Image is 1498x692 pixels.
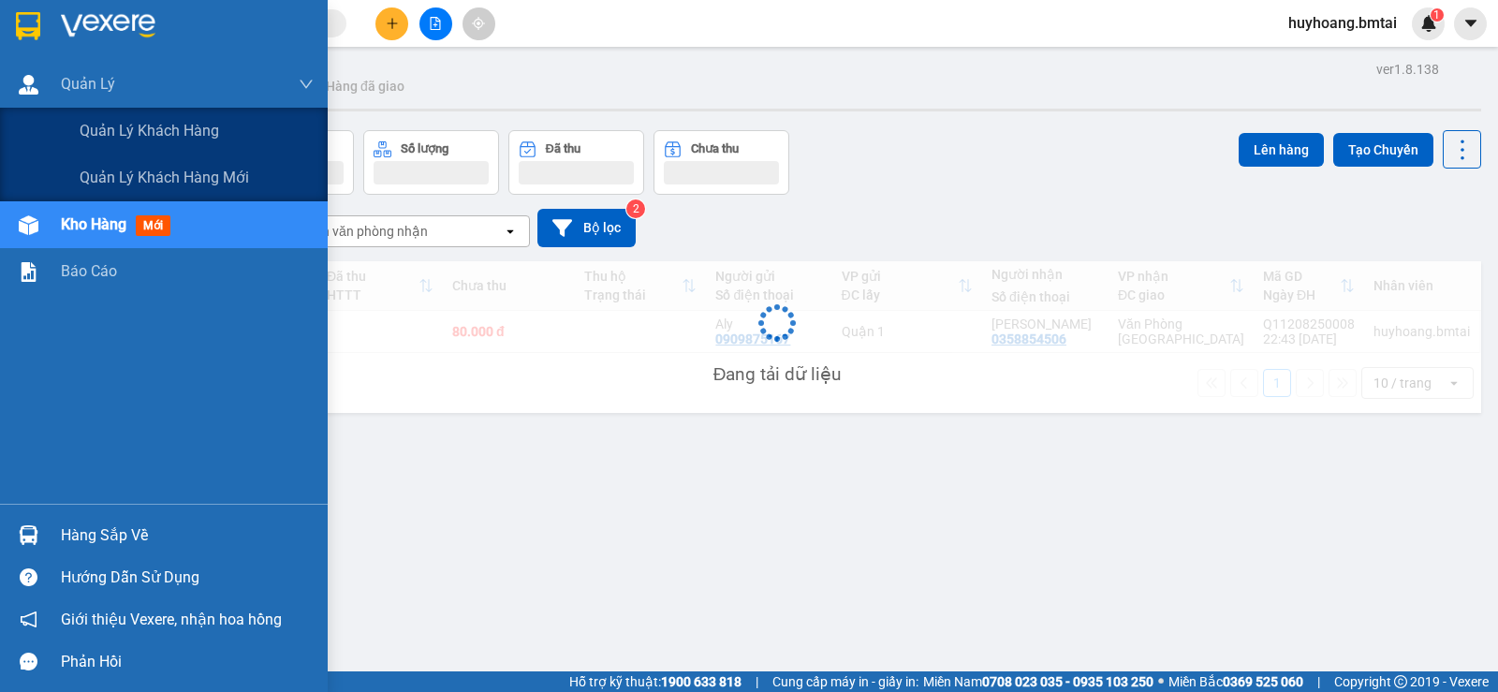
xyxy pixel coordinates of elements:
img: solution-icon [19,262,38,282]
span: ⚪️ [1158,678,1164,685]
button: Tạo Chuyến [1333,133,1433,167]
div: ver 1.8.138 [1376,59,1439,80]
button: Hàng đã giao [311,64,419,109]
span: file-add [429,17,442,30]
span: copyright [1394,675,1407,688]
div: Đã thu [546,142,580,155]
div: Chọn văn phòng nhận [299,222,428,241]
span: huyhoang.bmtai [1273,11,1412,35]
button: Lên hàng [1239,133,1324,167]
strong: 1900 633 818 [661,674,742,689]
span: Hỗ trợ kỹ thuật: [569,671,742,692]
button: Đã thu [508,130,644,195]
span: | [1317,671,1320,692]
img: warehouse-icon [19,215,38,235]
span: mới [136,215,170,236]
span: Cung cấp máy in - giấy in: [772,671,918,692]
img: warehouse-icon [19,525,38,545]
div: Chưa thu [691,142,739,155]
strong: 0708 023 035 - 0935 103 250 [982,674,1153,689]
span: notification [20,611,37,628]
strong: 0369 525 060 [1223,674,1303,689]
span: message [20,653,37,670]
span: aim [472,17,485,30]
span: down [299,77,314,92]
span: Kho hàng [61,215,126,233]
svg: open [503,224,518,239]
span: Giới thiệu Vexere, nhận hoa hồng [61,608,282,631]
span: Miền Nam [923,671,1153,692]
button: Bộ lọc [537,209,636,247]
button: plus [375,7,408,40]
span: Miền Bắc [1168,671,1303,692]
button: file-add [419,7,452,40]
img: icon-new-feature [1420,15,1437,32]
button: Số lượng [363,130,499,195]
div: Số lượng [401,142,448,155]
button: aim [463,7,495,40]
button: caret-down [1454,7,1487,40]
span: question-circle [20,568,37,586]
span: plus [386,17,399,30]
img: warehouse-icon [19,75,38,95]
sup: 1 [1431,8,1444,22]
span: caret-down [1462,15,1479,32]
div: Hướng dẫn sử dụng [61,564,314,592]
span: 1 [1433,8,1440,22]
button: Chưa thu [654,130,789,195]
img: logo-vxr [16,12,40,40]
span: Quản Lý [61,72,115,96]
span: Báo cáo [61,259,117,283]
sup: 2 [626,199,645,218]
div: Hàng sắp về [61,522,314,550]
span: | [756,671,758,692]
span: Quản lý khách hàng [80,119,219,142]
span: Quản lý khách hàng mới [80,166,249,189]
div: Đang tải dữ liệu [713,361,842,389]
div: Phản hồi [61,648,314,676]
